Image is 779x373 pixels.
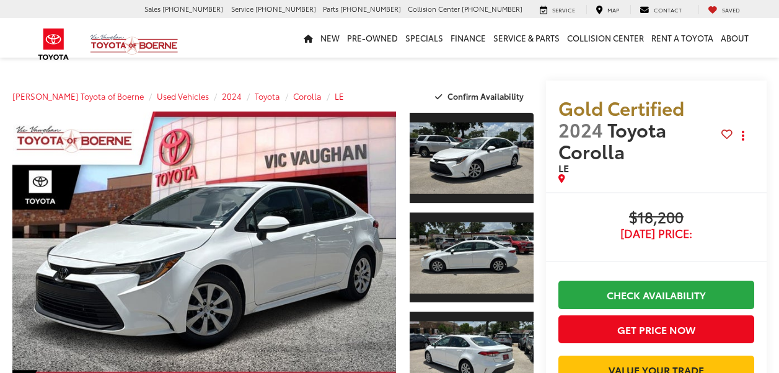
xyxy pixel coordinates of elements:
[408,122,535,193] img: 2024 Toyota Corolla LE
[317,18,343,58] a: New
[586,5,628,15] a: Map
[558,227,754,240] span: [DATE] Price:
[717,18,752,58] a: About
[343,18,402,58] a: Pre-Owned
[698,5,749,15] a: My Saved Vehicles
[90,33,178,55] img: Vic Vaughan Toyota of Boerne
[12,90,144,102] a: [PERSON_NAME] Toyota of Boerne
[231,4,253,14] span: Service
[255,90,280,102] a: Toyota
[447,18,490,58] a: Finance
[648,18,717,58] a: Rent a Toyota
[654,6,682,14] span: Contact
[558,116,666,164] span: Toyota Corolla
[558,94,684,121] span: Gold Certified
[293,90,322,102] a: Corolla
[607,6,619,14] span: Map
[157,90,209,102] a: Used Vehicles
[408,4,460,14] span: Collision Center
[462,4,522,14] span: [PHONE_NUMBER]
[410,211,534,304] a: Expand Photo 2
[552,6,575,14] span: Service
[408,222,535,293] img: 2024 Toyota Corolla LE
[340,4,401,14] span: [PHONE_NUMBER]
[558,209,754,227] span: $18,200
[733,125,754,146] button: Actions
[630,5,691,15] a: Contact
[558,315,754,343] button: Get Price Now
[722,6,740,14] span: Saved
[410,112,534,204] a: Expand Photo 1
[162,4,223,14] span: [PHONE_NUMBER]
[742,131,744,141] span: dropdown dots
[530,5,584,15] a: Service
[255,4,316,14] span: [PHONE_NUMBER]
[447,90,524,102] span: Confirm Availability
[563,18,648,58] a: Collision Center
[558,116,603,143] span: 2024
[558,281,754,309] a: Check Availability
[300,18,317,58] a: Home
[222,90,242,102] a: 2024
[402,18,447,58] a: Specials
[558,160,569,175] span: LE
[335,90,344,102] a: LE
[144,4,161,14] span: Sales
[490,18,563,58] a: Service & Parts: Opens in a new tab
[428,86,534,107] button: Confirm Availability
[30,24,77,64] img: Toyota
[323,4,338,14] span: Parts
